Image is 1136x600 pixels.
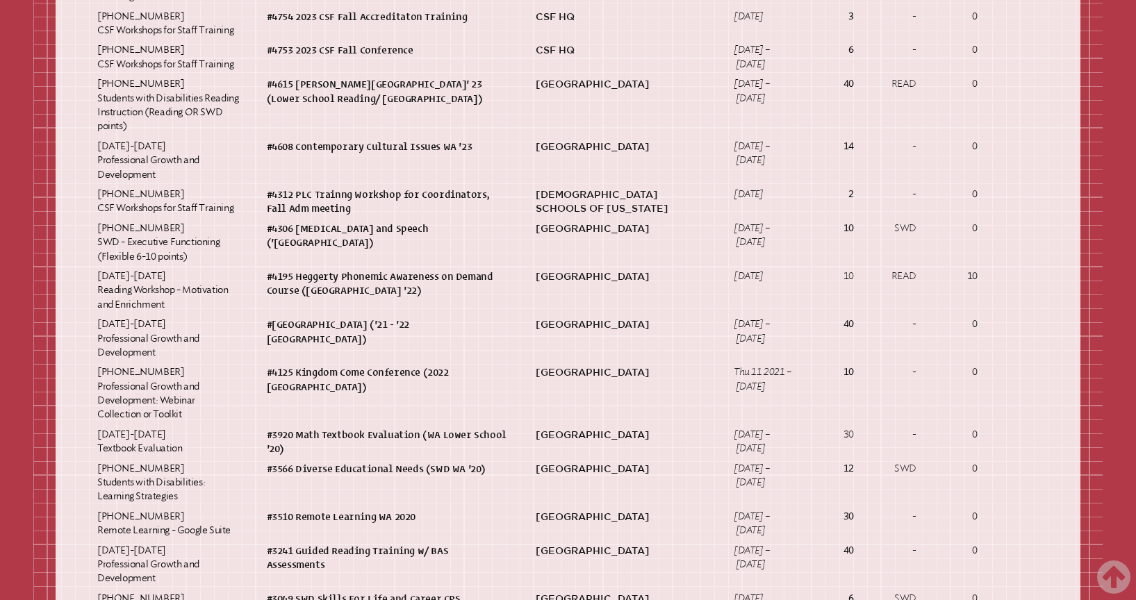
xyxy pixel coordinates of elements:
[944,77,978,91] p: 0
[267,77,508,106] p: #4615 [PERSON_NAME][GEOGRAPHIC_DATA]' 23 (Lower School Reading/ [GEOGRAPHIC_DATA])
[848,10,854,22] strong: 3
[267,140,508,153] p: #4608 Contemporary Cultural Issues WA '23
[97,77,239,134] p: [PHONE_NUMBER] Students with Disabilities Reading Instruction (Reading OR SWD points)
[821,428,854,442] p: 30
[843,510,854,522] strong: 30
[882,365,916,379] p: -
[97,187,239,216] p: [PHONE_NUMBER] CSF Workshops for Staff Training
[882,77,916,91] p: Read
[882,140,916,153] p: -
[734,43,793,72] p: [DATE] – [DATE]
[97,222,239,264] p: [PHONE_NUMBER] SWD - Executive Functioning (Flexible 6-10 points)
[536,317,706,331] p: [GEOGRAPHIC_DATA]
[882,43,916,57] p: -
[267,428,508,456] p: #3920 Math Textbook Evaluation (WA Lower School '20)
[267,43,508,57] p: #4753 2023 CSF Fall Conference
[734,462,793,490] p: [DATE] – [DATE]
[944,10,978,24] p: 0
[536,365,706,379] p: [GEOGRAPHIC_DATA]
[97,428,239,456] p: [DATE]-[DATE] Textbook Evaluation
[944,269,978,283] p: 10
[882,462,916,476] p: SWD
[944,140,978,153] p: 0
[734,269,793,283] p: [DATE]
[944,510,978,524] p: 0
[97,269,239,312] p: [DATE]-[DATE] Reading Workshop - Motivation and Enrichment
[882,269,916,283] p: Read
[882,510,916,524] p: -
[734,317,793,346] p: [DATE] – [DATE]
[734,77,793,106] p: [DATE] – [DATE]
[97,544,239,586] p: [DATE]-[DATE] Professional Growth and Development
[734,10,793,24] p: [DATE]
[848,44,854,56] strong: 6
[821,269,854,283] p: 10
[843,318,854,330] strong: 40
[97,10,239,38] p: [PHONE_NUMBER] CSF Workshops for Staff Training
[734,140,793,168] p: [DATE] – [DATE]
[267,222,508,250] p: #4306 [MEDICAL_DATA] and Speech ('[GEOGRAPHIC_DATA])
[944,428,978,442] p: 0
[843,140,854,152] strong: 14
[843,78,854,90] strong: 40
[944,365,978,379] p: 0
[734,187,793,201] p: [DATE]
[882,317,916,331] p: -
[536,77,706,91] p: [GEOGRAPHIC_DATA]
[97,462,239,504] p: [PHONE_NUMBER] Students with Disabilities: Learning Strategies
[536,222,706,235] p: [GEOGRAPHIC_DATA]
[536,428,706,442] p: [GEOGRAPHIC_DATA]
[267,269,508,298] p: #4195 Heggerty Phonemic Awareness on Demand Course ([GEOGRAPHIC_DATA] '22)
[944,544,978,558] p: 0
[882,187,916,201] p: -
[267,10,508,24] p: #4754 2023 CSF Fall Accreditaton Training
[882,10,916,24] p: -
[843,366,854,378] strong: 10
[944,43,978,57] p: 0
[267,544,508,572] p: #3241 Guided Reading Training w/ BAS Assessments
[267,187,508,216] p: #4312 PLC Trainng Workshop for Coordinators, Fall Adm meeting
[267,365,508,394] p: #4125 Kingdom Come Conference (2022 [GEOGRAPHIC_DATA])
[536,510,706,524] p: [GEOGRAPHIC_DATA]
[267,317,508,346] p: #[GEOGRAPHIC_DATA] ('21 - '22 [GEOGRAPHIC_DATA])
[267,510,508,524] p: #3510 Remote Learning WA 2020
[944,222,978,235] p: 0
[536,43,706,57] p: CSF HQ
[843,462,854,474] strong: 12
[944,187,978,201] p: 0
[267,462,508,476] p: #3566 Diverse Educational Needs (SWD WA '20)
[734,365,793,394] p: Thu 11 2021 – [DATE]
[536,187,706,216] p: [DEMOGRAPHIC_DATA] Schools of [US_STATE]
[734,428,793,456] p: [DATE] – [DATE]
[882,222,916,235] p: SWD
[843,544,854,556] strong: 40
[944,462,978,476] p: 0
[848,188,854,200] strong: 2
[734,510,793,538] p: [DATE] – [DATE]
[843,222,854,234] strong: 10
[97,365,239,422] p: [PHONE_NUMBER] Professional Growth and Development: Webinar Collection or Toolkit
[536,544,706,558] p: [GEOGRAPHIC_DATA]
[97,140,239,182] p: [DATE]-[DATE] Professional Growth and Development
[734,544,793,572] p: [DATE] – [DATE]
[97,43,239,72] p: [PHONE_NUMBER] CSF Workshops for Staff Training
[536,269,706,283] p: [GEOGRAPHIC_DATA]
[536,462,706,476] p: [GEOGRAPHIC_DATA]
[734,222,793,250] p: [DATE] – [DATE]
[536,10,706,24] p: CSF HQ
[944,317,978,331] p: 0
[97,510,239,538] p: [PHONE_NUMBER] Remote Learning - Google Suite
[536,140,706,153] p: [GEOGRAPHIC_DATA]
[882,428,916,442] p: -
[97,317,239,360] p: [DATE]-[DATE] Professional Growth and Development
[882,544,916,558] p: -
